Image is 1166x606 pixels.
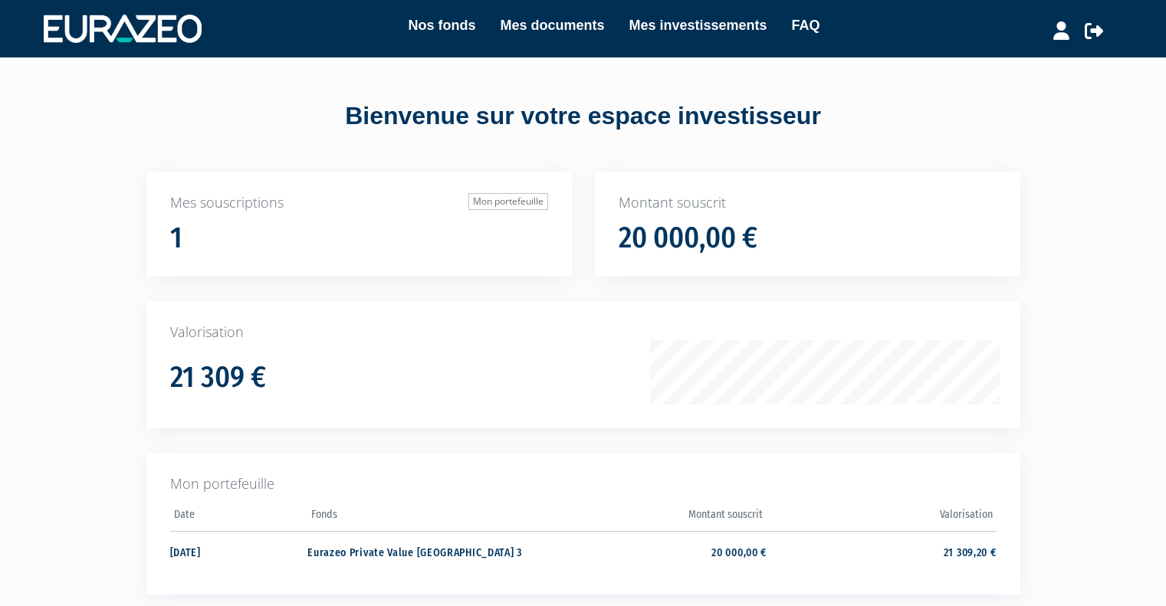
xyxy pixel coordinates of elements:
[767,531,996,572] td: 21 309,20 €
[767,503,996,532] th: Valorisation
[629,15,767,36] a: Mes investissements
[170,503,308,532] th: Date
[170,474,997,494] p: Mon portefeuille
[468,193,548,210] a: Mon portefeuille
[619,222,757,254] h1: 20 000,00 €
[170,222,182,254] h1: 1
[112,99,1055,134] div: Bienvenue sur votre espace investisseur
[408,15,475,36] a: Nos fonds
[44,15,202,42] img: 1732889491-logotype_eurazeo_blanc_rvb.png
[792,15,820,36] a: FAQ
[170,362,266,394] h1: 21 309 €
[170,531,308,572] td: [DATE]
[307,503,537,532] th: Fonds
[537,503,767,532] th: Montant souscrit
[170,193,548,213] p: Mes souscriptions
[537,531,767,572] td: 20 000,00 €
[307,531,537,572] td: Eurazeo Private Value [GEOGRAPHIC_DATA] 3
[500,15,604,36] a: Mes documents
[619,193,997,213] p: Montant souscrit
[170,323,997,342] p: Valorisation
